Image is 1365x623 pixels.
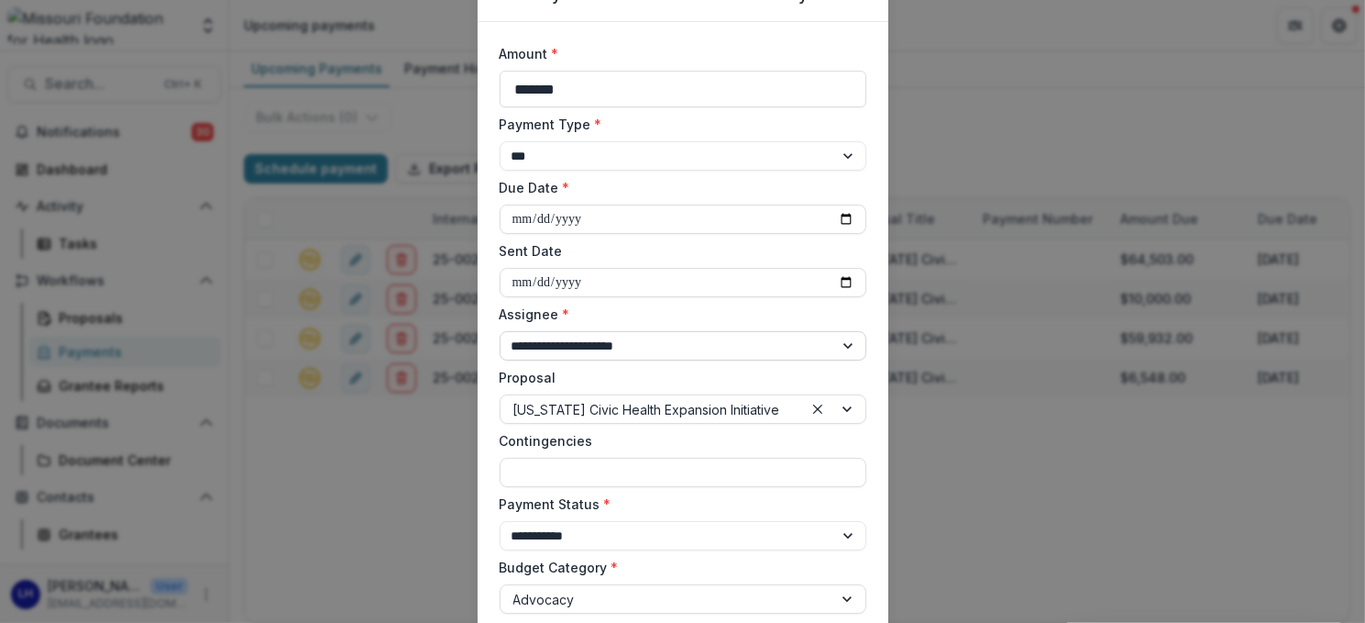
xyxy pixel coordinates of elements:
[500,178,855,197] label: Due Date
[500,115,855,134] label: Payment Type
[500,495,855,514] label: Payment Status
[500,305,855,324] label: Assignee
[807,398,829,420] div: Clear selected options
[500,44,855,63] label: Amount
[500,241,855,261] label: Sent Date
[500,431,855,451] label: Contingencies
[500,558,855,577] label: Budget Category
[500,368,855,387] label: Proposal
